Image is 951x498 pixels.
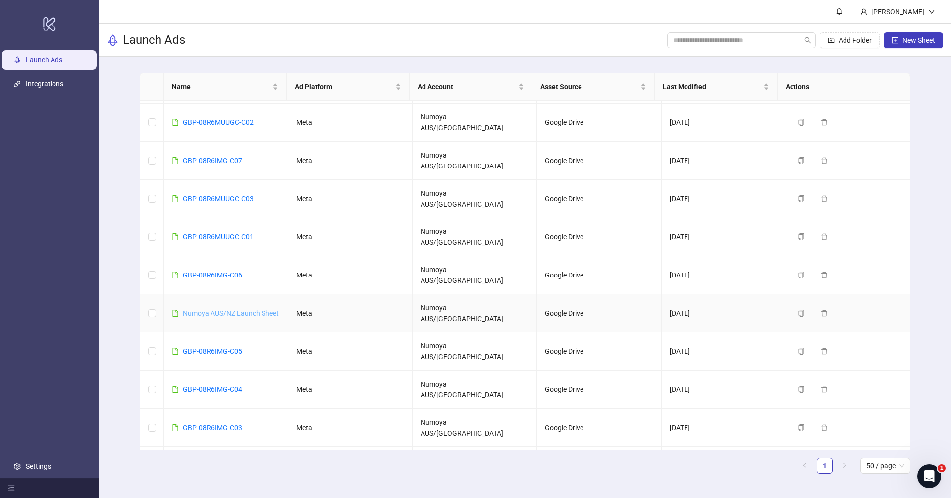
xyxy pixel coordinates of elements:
div: [PERSON_NAME] [867,6,928,17]
td: Meta [288,180,413,218]
span: delete [821,424,828,431]
th: Ad Account [410,73,532,101]
a: GBP-08R6IMG-C05 [183,347,242,355]
td: [DATE] [662,409,786,447]
span: delete [821,157,828,164]
td: Meta [288,104,413,142]
td: Meta [288,256,413,294]
span: rocket [107,34,119,46]
span: user [860,8,867,15]
td: Google Drive [537,256,661,294]
li: Previous Page [797,458,813,474]
td: Google Drive [537,180,661,218]
td: Numoya AUS/[GEOGRAPHIC_DATA] [413,447,537,485]
span: copy [798,386,805,393]
a: GBP-08R6MUUGC-C01 [183,233,254,241]
td: [DATE] [662,371,786,409]
a: GBP-08R6IMG-C07 [183,157,242,165]
span: Asset Source [540,81,639,92]
td: Google Drive [537,104,661,142]
span: left [802,462,808,468]
td: Meta [288,447,413,485]
span: delete [821,386,828,393]
span: delete [821,272,828,278]
div: Page Size [860,458,910,474]
a: GBP-08R6MUUGC-C03 [183,195,254,203]
td: Numoya AUS/[GEOGRAPHIC_DATA] [413,409,537,447]
span: file [172,310,179,317]
td: [DATE] [662,294,786,332]
span: plus-square [892,37,898,44]
span: copy [798,272,805,278]
span: search [804,37,811,44]
span: file [172,195,179,202]
span: file [172,272,179,278]
span: file [172,157,179,164]
td: [DATE] [662,447,786,485]
span: copy [798,233,805,240]
span: New Sheet [902,36,935,44]
td: Google Drive [537,294,661,332]
td: Numoya AUS/[GEOGRAPHIC_DATA] [413,256,537,294]
span: copy [798,119,805,126]
td: Meta [288,371,413,409]
td: Numoya AUS/[GEOGRAPHIC_DATA] [413,180,537,218]
span: Last Modified [663,81,761,92]
a: GBP-08R6IMG-C04 [183,386,242,393]
th: Last Modified [655,73,778,101]
span: file [172,424,179,431]
span: delete [821,195,828,202]
td: Google Drive [537,218,661,256]
span: Name [172,81,270,92]
td: Google Drive [537,142,661,180]
td: Numoya AUS/[GEOGRAPHIC_DATA] [413,218,537,256]
span: menu-fold [8,485,15,492]
td: Google Drive [537,332,661,371]
td: Numoya AUS/[GEOGRAPHIC_DATA] [413,332,537,371]
span: delete [821,233,828,240]
td: [DATE] [662,332,786,371]
a: 1 [817,458,832,473]
span: 1 [938,464,946,472]
td: Meta [288,409,413,447]
span: copy [798,157,805,164]
th: Actions [778,73,900,101]
span: Ad Account [418,81,516,92]
span: file [172,119,179,126]
button: New Sheet [884,32,943,48]
span: copy [798,310,805,317]
td: Google Drive [537,371,661,409]
td: [DATE] [662,218,786,256]
td: [DATE] [662,180,786,218]
td: Google Drive [537,409,661,447]
td: Meta [288,218,413,256]
td: Google Drive [537,447,661,485]
span: file [172,386,179,393]
a: Integrations [26,80,63,88]
h3: Launch Ads [123,32,185,48]
li: Next Page [837,458,852,474]
td: Meta [288,142,413,180]
td: Meta [288,294,413,332]
td: [DATE] [662,104,786,142]
a: GBP-08R6IMG-C06 [183,271,242,279]
td: Numoya AUS/[GEOGRAPHIC_DATA] [413,104,537,142]
button: right [837,458,852,474]
span: copy [798,195,805,202]
td: [DATE] [662,256,786,294]
a: Launch Ads [26,56,62,64]
td: Numoya AUS/[GEOGRAPHIC_DATA] [413,142,537,180]
th: Ad Platform [287,73,410,101]
span: file [172,348,179,355]
span: copy [798,348,805,355]
th: Asset Source [532,73,655,101]
span: down [928,8,935,15]
span: bell [836,8,843,15]
a: Settings [26,462,51,470]
span: copy [798,424,805,431]
a: Numoya AUS/NZ Launch Sheet [183,309,279,317]
td: [DATE] [662,142,786,180]
th: Name [164,73,287,101]
span: delete [821,348,828,355]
